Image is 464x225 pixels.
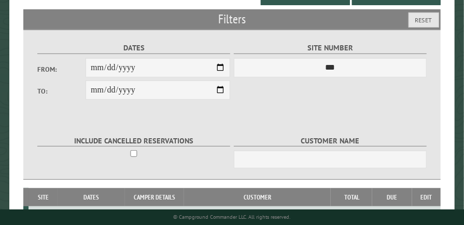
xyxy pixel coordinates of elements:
label: Include Cancelled Reservations [37,135,230,147]
th: Dates [58,188,125,206]
label: Site Number [234,42,427,54]
label: From: [37,64,86,74]
button: Reset [409,12,439,28]
th: Total [331,188,372,206]
th: Due [372,188,412,206]
label: Dates [37,42,230,54]
th: Site [29,188,58,206]
th: Customer [184,188,331,206]
label: To: [37,86,86,96]
th: Edit [412,188,441,206]
small: © Campground Commander LLC. All rights reserved. [174,214,291,220]
h2: Filters [23,9,441,29]
label: Customer Name [234,135,427,147]
th: Camper Details [125,188,184,206]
